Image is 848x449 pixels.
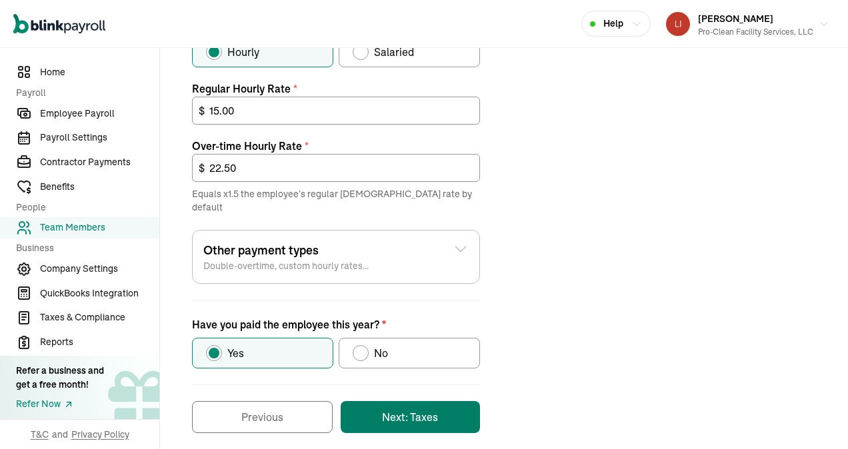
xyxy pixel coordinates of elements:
[71,428,129,441] span: Privacy Policy
[192,187,480,214] p: Equals x1.5 the employee’s regular [DEMOGRAPHIC_DATA] rate by default
[203,241,369,259] span: Other payment types
[40,107,159,121] span: Employee Payroll
[227,44,259,60] span: Hourly
[341,401,480,433] button: Next: Taxes
[199,160,205,176] span: $
[374,345,388,361] span: No
[13,5,105,43] nav: Global
[661,7,835,41] button: [PERSON_NAME]Pro-Clean Facility Services, LLC
[40,155,159,169] span: Contractor Payments
[40,310,159,324] span: Taxes & Compliance
[192,316,480,368] div: Have you paid the employee this year?
[40,131,159,145] span: Payroll Settings
[192,138,480,154] label: Over-time Hourly Rate
[581,11,651,37] button: Help
[192,154,480,182] input: Enter amount per hour
[40,180,159,194] span: Benefits
[374,44,414,60] span: Salaried
[192,97,480,125] input: Enter amount per hour
[16,201,151,215] span: People
[40,262,159,276] span: Company Settings
[40,65,159,79] span: Home
[16,364,104,392] div: Refer a business and get a free month!
[40,286,159,300] span: QuickBooks Integration
[698,26,813,38] div: Pro-Clean Facility Services, LLC
[16,397,104,411] a: Refer Now
[16,86,151,100] span: Payroll
[16,241,151,255] span: Business
[40,221,159,234] span: Team Members
[192,81,480,97] label: Regular Hourly Rate
[192,401,333,433] button: Previous
[203,259,369,272] span: Double-overtime, custom hourly rates...
[192,316,480,332] p: Have you paid the employee this year?
[31,428,49,441] span: T&C
[698,13,773,25] span: [PERSON_NAME]
[603,17,623,31] span: Help
[781,385,848,449] iframe: Chat Widget
[199,103,205,119] span: $
[227,345,244,361] span: Yes
[40,335,159,349] span: Reports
